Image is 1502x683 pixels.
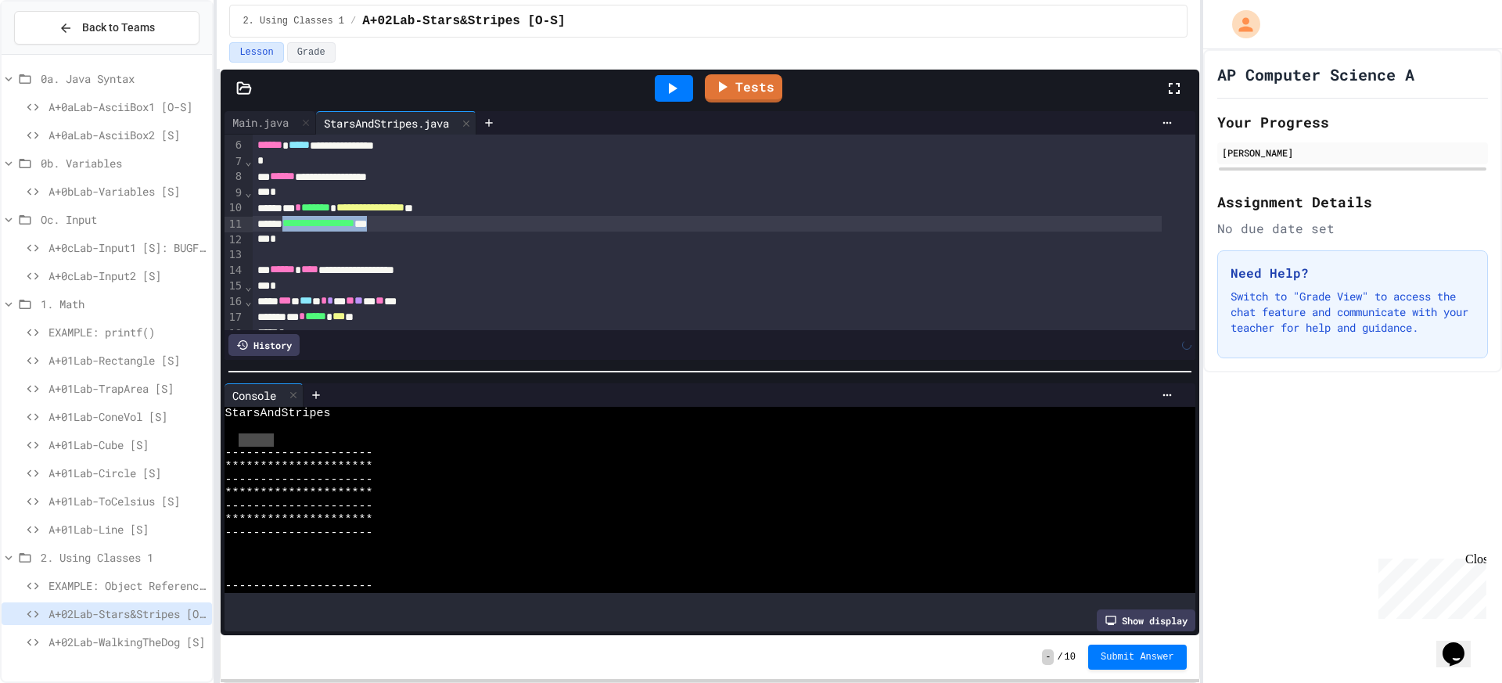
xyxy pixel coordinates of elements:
div: 13 [225,247,244,263]
div: Show display [1097,609,1195,631]
h3: Need Help? [1231,264,1475,282]
div: 18 [225,326,244,342]
span: A+0aLab-AsciiBox1 [O-S] [49,99,206,115]
span: 0b. Variables [41,155,206,171]
span: 2. Using Classes 1 [243,15,344,27]
button: Submit Answer [1088,645,1187,670]
span: 10 [1065,651,1076,663]
span: 2. Using Classes 1 [41,549,206,566]
div: 17 [225,310,244,325]
div: StarsAndStripes.java [316,111,476,135]
span: A+02Lab-WalkingTheDog [S] [49,634,206,650]
span: / [350,15,356,27]
div: StarsAndStripes.java [316,115,457,131]
span: A+02Lab-Stars&Stripes [O-S] [362,12,565,31]
span: / [1057,651,1062,663]
span: --------------------- [225,500,372,513]
div: No due date set [1217,219,1488,238]
span: A+0bLab-Variables [S] [49,183,206,200]
div: 6 [225,138,244,153]
div: Main.java [225,114,296,131]
span: Oc. Input [41,211,206,228]
div: 16 [225,294,244,310]
span: Fold line [244,186,252,199]
span: Fold line [244,280,252,293]
p: Switch to "Grade View" to access the chat feature and communicate with your teacher for help and ... [1231,289,1475,336]
span: A+0cLab-Input2 [S] [49,268,206,284]
h1: AP Computer Science A [1217,63,1414,85]
span: A+01Lab-TrapArea [S] [49,380,206,397]
div: [PERSON_NAME] [1222,146,1483,160]
div: History [228,334,300,356]
div: 15 [225,279,244,294]
span: A+01Lab-Cube [S] [49,437,206,453]
span: 0a. Java Syntax [41,70,206,87]
span: --------------------- [225,473,372,487]
div: Console [225,383,304,407]
span: EXAMPLE: printf() [49,324,206,340]
div: 8 [225,169,244,185]
div: 10 [225,200,244,216]
h2: Assignment Details [1217,191,1488,213]
span: A+01Lab-Rectangle [S] [49,352,206,368]
button: Back to Teams [14,11,199,45]
span: A+01Lab-ToCelsius [S] [49,493,206,509]
div: 7 [225,154,244,170]
span: Fold line [244,295,252,307]
div: Chat with us now!Close [6,6,108,99]
span: 1. Math [41,296,206,312]
button: Lesson [229,42,283,63]
span: A+0cLab-Input1 [S]: BUGFIX [49,239,206,256]
div: 14 [225,263,244,279]
div: 9 [225,185,244,201]
span: A+02Lab-Stars&Stripes [O-S] [49,606,206,622]
h2: Your Progress [1217,111,1488,133]
div: 12 [225,232,244,248]
span: Back to Teams [82,20,155,36]
span: Submit Answer [1101,651,1174,663]
span: A+01Lab-Circle [S] [49,465,206,481]
span: - [1042,649,1054,665]
span: A+01Lab-ConeVol [S] [49,408,206,425]
span: StarsAndStripes [225,407,330,420]
span: EXAMPLE: Object References [49,577,206,594]
span: Fold line [244,155,252,167]
iframe: chat widget [1372,552,1486,619]
button: Grade [287,42,336,63]
span: --------------------- [225,527,372,540]
span: --------------------- [225,580,372,593]
div: Main.java [225,111,316,135]
span: A+01Lab-Line [S] [49,521,206,537]
span: A+0aLab-AsciiBox2 [S] [49,127,206,143]
span: --------------------- [225,447,372,460]
div: Console [225,387,284,404]
div: 11 [225,217,244,232]
iframe: chat widget [1436,620,1486,667]
a: Tests [705,74,782,102]
div: My Account [1216,6,1264,42]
